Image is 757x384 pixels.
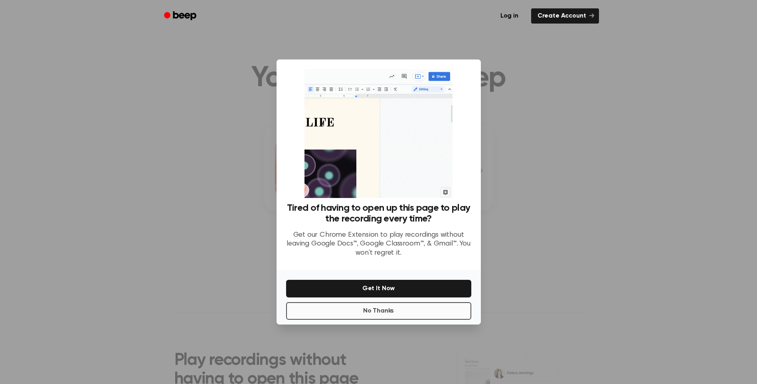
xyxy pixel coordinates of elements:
h3: Tired of having to open up this page to play the recording every time? [286,203,471,224]
button: No Thanks [286,302,471,320]
a: Beep [158,8,204,24]
a: Create Account [531,8,599,24]
img: Beep extension in action [304,69,453,198]
a: Log in [492,7,526,25]
button: Get It Now [286,280,471,297]
p: Get our Chrome Extension to play recordings without leaving Google Docs™, Google Classroom™, & Gm... [286,231,471,258]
